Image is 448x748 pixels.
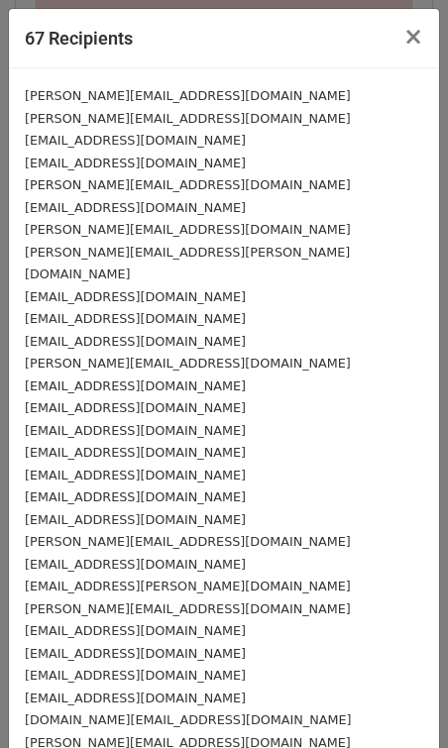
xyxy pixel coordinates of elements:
[25,334,246,349] small: [EMAIL_ADDRESS][DOMAIN_NAME]
[25,512,246,527] small: [EMAIL_ADDRESS][DOMAIN_NAME]
[403,23,423,51] span: ×
[25,712,351,727] small: [DOMAIN_NAME][EMAIL_ADDRESS][DOMAIN_NAME]
[25,534,351,549] small: [PERSON_NAME][EMAIL_ADDRESS][DOMAIN_NAME]
[25,400,246,415] small: [EMAIL_ADDRESS][DOMAIN_NAME]
[25,245,350,282] small: [PERSON_NAME][EMAIL_ADDRESS][PERSON_NAME][DOMAIN_NAME]
[25,200,246,215] small: [EMAIL_ADDRESS][DOMAIN_NAME]
[25,646,246,661] small: [EMAIL_ADDRESS][DOMAIN_NAME]
[25,156,246,170] small: [EMAIL_ADDRESS][DOMAIN_NAME]
[25,311,246,326] small: [EMAIL_ADDRESS][DOMAIN_NAME]
[25,88,351,103] small: [PERSON_NAME][EMAIL_ADDRESS][DOMAIN_NAME]
[25,557,246,572] small: [EMAIL_ADDRESS][DOMAIN_NAME]
[388,9,439,64] button: Close
[25,356,351,371] small: [PERSON_NAME][EMAIL_ADDRESS][DOMAIN_NAME]
[25,668,246,683] small: [EMAIL_ADDRESS][DOMAIN_NAME]
[25,222,351,237] small: [PERSON_NAME][EMAIL_ADDRESS][DOMAIN_NAME]
[25,423,246,438] small: [EMAIL_ADDRESS][DOMAIN_NAME]
[25,468,246,482] small: [EMAIL_ADDRESS][DOMAIN_NAME]
[25,623,246,638] small: [EMAIL_ADDRESS][DOMAIN_NAME]
[25,25,133,52] h5: 67 Recipients
[349,653,448,748] iframe: Chat Widget
[25,378,246,393] small: [EMAIL_ADDRESS][DOMAIN_NAME]
[25,489,246,504] small: [EMAIL_ADDRESS][DOMAIN_NAME]
[25,579,351,593] small: [EMAIL_ADDRESS][PERSON_NAME][DOMAIN_NAME]
[25,133,246,148] small: [EMAIL_ADDRESS][DOMAIN_NAME]
[25,111,351,126] small: [PERSON_NAME][EMAIL_ADDRESS][DOMAIN_NAME]
[25,445,246,460] small: [EMAIL_ADDRESS][DOMAIN_NAME]
[25,691,246,705] small: [EMAIL_ADDRESS][DOMAIN_NAME]
[25,177,351,192] small: [PERSON_NAME][EMAIL_ADDRESS][DOMAIN_NAME]
[25,289,246,304] small: [EMAIL_ADDRESS][DOMAIN_NAME]
[25,601,351,616] small: [PERSON_NAME][EMAIL_ADDRESS][DOMAIN_NAME]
